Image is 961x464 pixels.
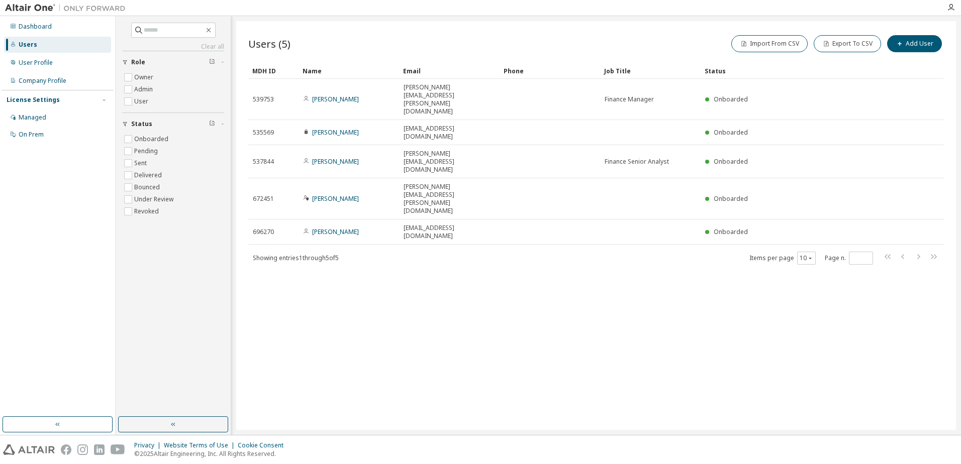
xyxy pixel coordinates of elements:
[19,23,52,31] div: Dashboard
[404,83,495,115] span: [PERSON_NAME][EMAIL_ADDRESS][PERSON_NAME][DOMAIN_NAME]
[19,131,44,139] div: On Prem
[253,95,274,103] span: 539753
[19,113,46,122] div: Managed
[303,63,395,79] div: Name
[404,125,495,141] span: [EMAIL_ADDRESS][DOMAIN_NAME]
[238,441,290,449] div: Cookie Consent
[19,59,53,67] div: User Profile
[731,35,808,52] button: Import From CSV
[134,95,150,107] label: User
[714,95,748,103] span: Onboarded
[312,194,359,203] a: [PERSON_NAME]
[5,3,131,13] img: Altair One
[134,169,164,181] label: Delivered
[134,193,175,205] label: Under Review
[61,444,71,455] img: facebook.svg
[3,444,55,455] img: altair_logo.svg
[714,157,748,166] span: Onboarded
[122,113,224,135] button: Status
[209,58,215,66] span: Clear filter
[253,254,339,262] span: Showing entries 1 through 5 of 5
[825,252,873,265] span: Page n.
[253,129,274,137] span: 535569
[134,157,149,169] label: Sent
[605,95,654,103] span: Finance Manager
[404,224,495,240] span: [EMAIL_ADDRESS][DOMAIN_NAME]
[312,157,359,166] a: [PERSON_NAME]
[131,58,145,66] span: Role
[403,63,496,79] div: Email
[714,128,748,137] span: Onboarded
[134,441,164,449] div: Privacy
[814,35,881,52] button: Export To CSV
[134,181,162,193] label: Bounced
[252,63,295,79] div: MDH ID
[253,195,274,203] span: 672451
[19,77,66,85] div: Company Profile
[122,43,224,51] a: Clear all
[887,35,942,52] button: Add User
[800,254,813,262] button: 10
[714,227,748,236] span: Onboarded
[19,41,37,49] div: Users
[714,194,748,203] span: Onboarded
[164,441,238,449] div: Website Terms of Use
[134,145,160,157] label: Pending
[134,71,155,83] label: Owner
[131,120,152,128] span: Status
[749,252,816,265] span: Items per page
[404,150,495,174] span: [PERSON_NAME][EMAIL_ADDRESS][DOMAIN_NAME]
[248,37,291,51] span: Users (5)
[312,95,359,103] a: [PERSON_NAME]
[504,63,596,79] div: Phone
[122,51,224,73] button: Role
[77,444,88,455] img: instagram.svg
[7,96,60,104] div: License Settings
[111,444,125,455] img: youtube.svg
[134,133,170,145] label: Onboarded
[94,444,105,455] img: linkedin.svg
[604,63,697,79] div: Job Title
[134,83,155,95] label: Admin
[134,205,161,217] label: Revoked
[253,228,274,236] span: 696270
[312,128,359,137] a: [PERSON_NAME]
[404,183,495,215] span: [PERSON_NAME][EMAIL_ADDRESS][PERSON_NAME][DOMAIN_NAME]
[209,120,215,128] span: Clear filter
[312,227,359,236] a: [PERSON_NAME]
[253,158,274,166] span: 537844
[134,449,290,458] p: © 2025 Altair Engineering, Inc. All Rights Reserved.
[605,158,669,166] span: Finance Senior Analyst
[705,63,892,79] div: Status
